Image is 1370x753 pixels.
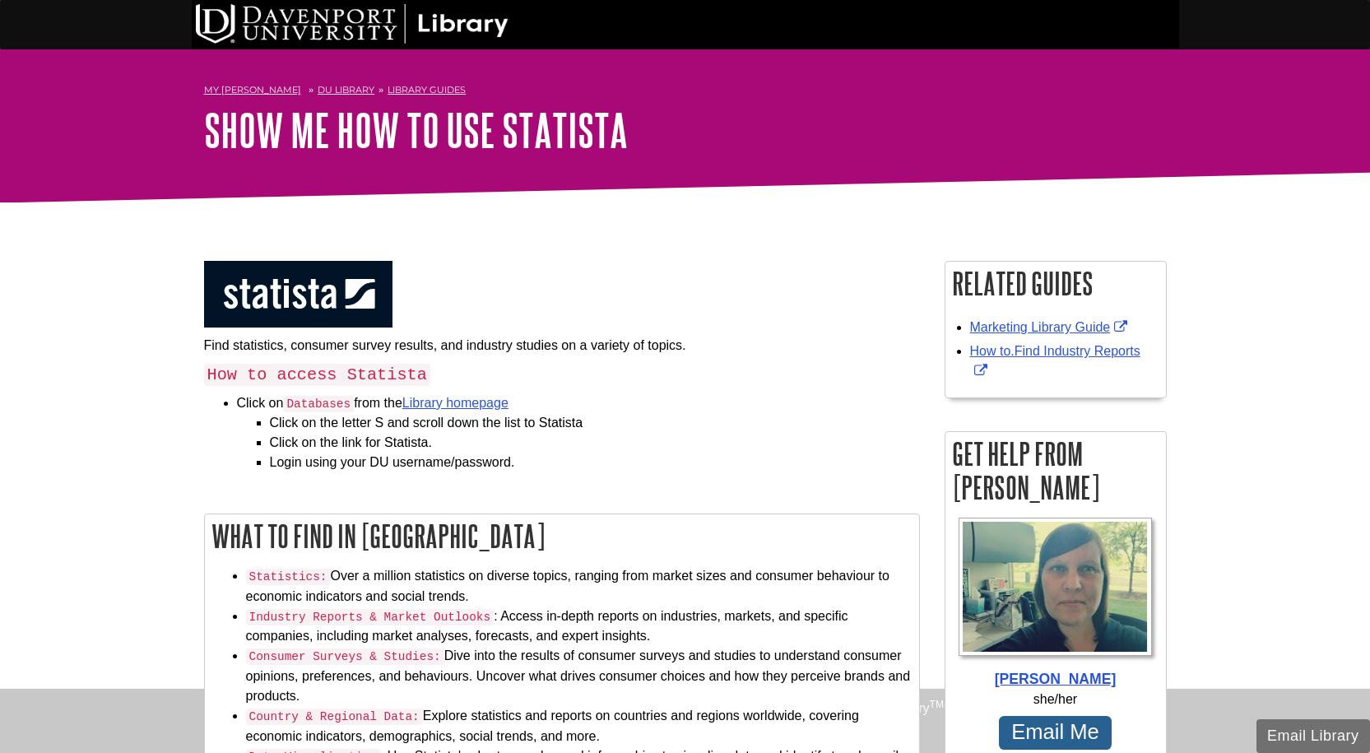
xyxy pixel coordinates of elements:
a: Show Me How To Use Statista [204,105,628,156]
h2: Get Help From [PERSON_NAME] [945,432,1166,509]
a: My [PERSON_NAME] [204,83,301,97]
a: Link opens in new window [970,320,1132,334]
li: Explore statistics and reports on countries and regions worldwide, covering economic indicators, ... [246,706,911,746]
a: Link opens in new window [970,344,1140,378]
h2: Related Guides [945,262,1166,305]
code: How to access Statista [204,364,430,386]
nav: breadcrumb [204,79,1167,105]
img: logo [204,261,393,328]
h2: What to Find In [GEOGRAPHIC_DATA] [205,514,919,558]
img: DU Library [196,4,509,44]
li: Click on the link for Statista. [270,433,920,453]
div: [PERSON_NAME] [954,668,1158,690]
li: Click on the letter S and scroll down the list to Statista [270,413,920,433]
img: Profile Photo [959,518,1153,656]
li: Over a million statistics on diverse topics, ranging from market sizes and consumer behaviour to ... [246,566,911,607]
li: : Access in-depth reports on industries, markets, and specific companies, including market analys... [246,607,911,647]
p: Find statistics, consumer survey results, and industry studies on a variety of topics. [204,336,920,356]
a: Profile Photo [PERSON_NAME] [954,518,1158,690]
a: Library Guides [388,84,466,95]
code: Country & Regional Data: [246,709,423,725]
div: she/her [954,690,1158,709]
code: Industry Reports & Market Outlooks [246,609,495,625]
li: Click on from the [237,393,920,473]
a: Library homepage [402,396,509,410]
button: Email Library [1256,719,1370,753]
code: Consumer Surveys & Studies: [246,648,444,665]
li: Login using your DU username/password. [270,453,920,472]
code: Databases [283,396,354,412]
a: Email Me [999,716,1112,750]
li: Dive into the results of consumer surveys and studies to understand consumer opinions, preference... [246,646,911,706]
a: DU Library [318,84,374,95]
code: Statistics: [246,569,331,585]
